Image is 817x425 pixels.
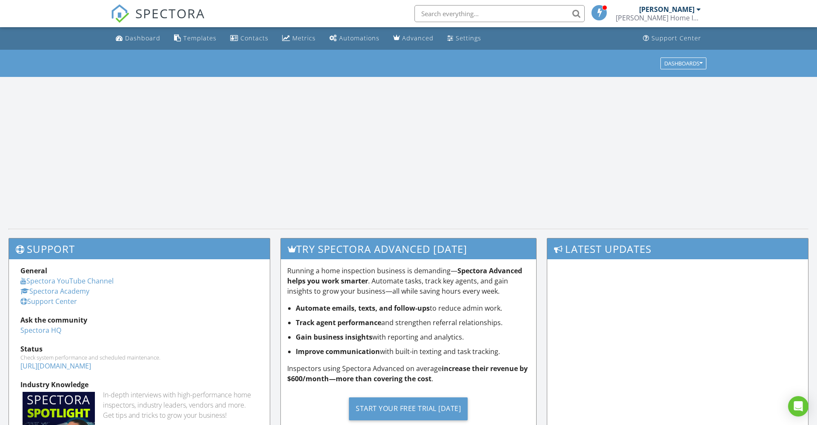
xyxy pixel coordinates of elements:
[281,238,537,259] h3: Try spectora advanced [DATE]
[125,34,160,42] div: Dashboard
[20,326,61,335] a: Spectora HQ
[414,5,585,22] input: Search everything...
[296,317,530,328] li: and strengthen referral relationships.
[444,31,485,46] a: Settings
[287,363,530,384] p: Inspectors using Spectora Advanced on average .
[112,31,164,46] a: Dashboard
[20,276,114,286] a: Spectora YouTube Channel
[20,354,258,361] div: Check system performance and scheduled maintenance.
[20,315,258,325] div: Ask the community
[296,346,530,357] li: with built-in texting and task tracking.
[339,34,380,42] div: Automations
[171,31,220,46] a: Templates
[349,397,468,420] div: Start Your Free Trial [DATE]
[20,344,258,354] div: Status
[20,380,258,390] div: Industry Knowledge
[296,303,530,313] li: to reduce admin work.
[20,266,47,275] strong: General
[20,361,91,371] a: [URL][DOMAIN_NAME]
[639,5,694,14] div: [PERSON_NAME]
[296,318,381,327] strong: Track agent performance
[135,4,205,22] span: SPECTORA
[20,297,77,306] a: Support Center
[227,31,272,46] a: Contacts
[287,266,522,286] strong: Spectora Advanced helps you work smarter
[326,31,383,46] a: Automations (Basic)
[640,31,705,46] a: Support Center
[111,11,205,29] a: SPECTORA
[279,31,319,46] a: Metrics
[296,332,372,342] strong: Gain business insights
[651,34,701,42] div: Support Center
[9,238,270,259] h3: Support
[240,34,269,42] div: Contacts
[296,332,530,342] li: with reporting and analytics.
[402,34,434,42] div: Advanced
[660,57,706,69] button: Dashboards
[390,31,437,46] a: Advanced
[103,390,258,420] div: In-depth interviews with high-performance home inspectors, industry leaders, vendors and more. Ge...
[547,238,808,259] h3: Latest Updates
[296,303,430,313] strong: Automate emails, texts, and follow-ups
[111,4,129,23] img: The Best Home Inspection Software - Spectora
[183,34,217,42] div: Templates
[287,266,530,296] p: Running a home inspection business is demanding— . Automate tasks, track key agents, and gain ins...
[788,396,808,416] div: Open Intercom Messenger
[456,34,481,42] div: Settings
[616,14,701,22] div: DeLeon Home Inspections
[292,34,316,42] div: Metrics
[296,347,380,356] strong: Improve communication
[20,286,89,296] a: Spectora Academy
[664,60,703,66] div: Dashboards
[287,364,528,383] strong: increase their revenue by $600/month—more than covering the cost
